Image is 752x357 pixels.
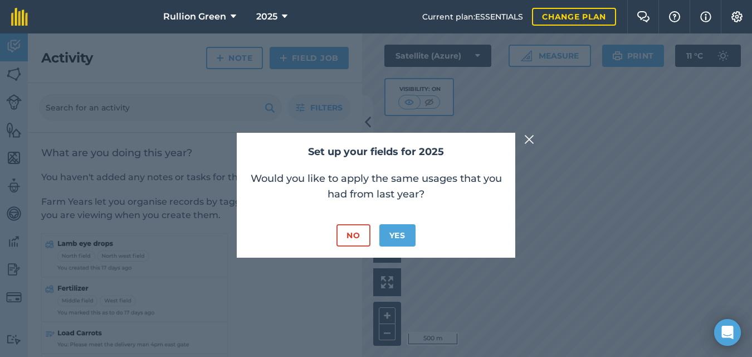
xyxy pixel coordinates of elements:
[637,11,650,22] img: Two speech bubbles overlapping with the left bubble in the forefront
[256,10,277,23] span: 2025
[700,10,711,23] img: svg+xml;base64,PHN2ZyB4bWxucz0iaHR0cDovL3d3dy53My5vcmcvMjAwMC9zdmciIHdpZHRoPSIxNyIgaGVpZ2h0PSIxNy...
[532,8,616,26] a: Change plan
[11,8,28,26] img: fieldmargin Logo
[379,224,416,247] button: Yes
[248,144,504,160] h2: Set up your fields for 2025
[336,224,370,247] button: No
[248,171,504,202] p: Would you like to apply the same usages that you had from last year?
[714,319,741,346] div: Open Intercom Messenger
[524,133,534,146] img: svg+xml;base64,PHN2ZyB4bWxucz0iaHR0cDovL3d3dy53My5vcmcvMjAwMC9zdmciIHdpZHRoPSIyMiIgaGVpZ2h0PSIzMC...
[668,11,681,22] img: A question mark icon
[163,10,226,23] span: Rullion Green
[730,11,744,22] img: A cog icon
[422,11,523,23] span: Current plan : ESSENTIALS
